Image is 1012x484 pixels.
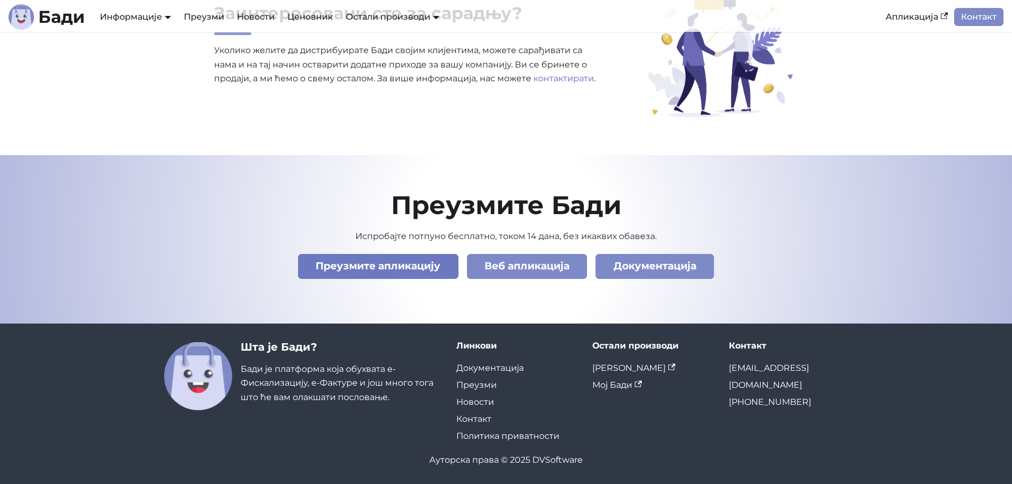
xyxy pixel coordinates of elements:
[214,44,606,86] p: Уколико желите да дистрибуирате Бади својим клијентима, можете сарађивати са нама и на тај начин ...
[729,363,809,390] a: [EMAIL_ADDRESS][DOMAIN_NAME]
[592,380,642,390] a: Мој Бади
[164,342,232,410] img: Бади
[8,4,34,30] img: Лого
[456,397,494,407] a: Новости
[456,341,576,351] div: Линкови
[879,8,954,26] a: Апликација
[231,8,281,26] a: Новости
[729,341,848,351] div: Контакт
[456,380,497,390] a: Преузми
[177,8,231,26] a: Преузми
[592,341,712,351] div: Остали производи
[456,414,491,424] a: Контакт
[100,12,171,22] a: Информације
[346,12,439,22] a: Остали производи
[456,431,559,441] a: Политика приватности
[592,363,675,373] a: [PERSON_NAME]
[164,453,848,467] div: Ауторска права © 2025 DVSoftware
[596,254,714,279] a: Документација
[241,341,439,354] h3: Шта је Бади?
[281,8,339,26] a: Ценовник
[38,9,85,26] b: Бади
[467,254,588,279] a: Веб апликација
[164,230,848,243] p: Испробајте потпуно бесплатно, током 14 дана, без икаквих обавеза.
[241,341,439,410] div: Бади је платформа која обухвата е-Фискализацију, е-Фактуре и још много тога што ће вам олакшати п...
[8,4,85,30] a: ЛогоБади
[729,397,811,407] a: [PHONE_NUMBER]
[954,8,1004,26] a: Контакт
[298,254,458,279] a: Преузмите апликацију
[533,73,594,83] a: контактирати
[456,363,524,373] a: Документација
[164,189,848,221] h2: Преузмите Бади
